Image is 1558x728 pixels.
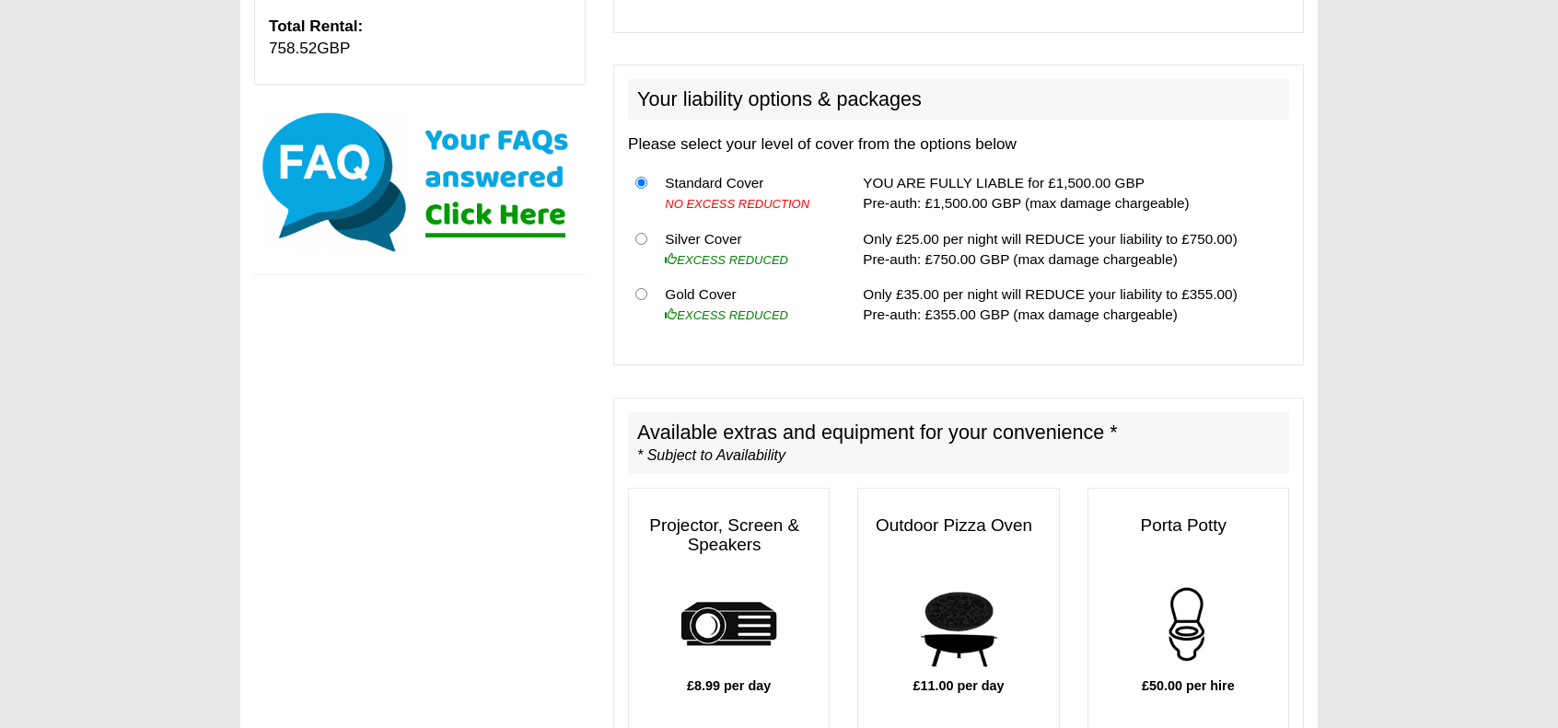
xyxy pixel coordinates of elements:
b: Total Rental: [269,17,363,35]
i: EXCESS REDUCED [665,308,788,322]
img: Click here for our most common FAQs [254,109,586,256]
b: £50.00 per hire [1142,678,1235,693]
b: £11.00 per day [913,678,1004,693]
p: Please select your level of cover from the options below [628,133,1289,156]
img: projector.png [679,576,779,676]
i: EXCESS REDUCED [665,253,788,267]
td: YOU ARE FULLY LIABLE for £1,500.00 GBP Pre-auth: £1,500.00 GBP (max damage chargeable) [855,166,1289,222]
h3: Porta Potty [1088,507,1288,545]
img: pizza.png [909,576,1009,676]
span: 758.52 [269,40,317,57]
i: NO EXCESS REDUCTION [665,197,809,211]
h2: Your liability options & packages [628,79,1289,120]
i: * Subject to Availability [637,447,785,463]
b: £8.99 per day [687,678,771,693]
td: Only £25.00 per night will REDUCE your liability to £750.00) Pre-auth: £750.00 GBP (max damage ch... [855,221,1289,277]
h2: Available extras and equipment for your convenience * [628,412,1289,475]
td: Only £35.00 per night will REDUCE your liability to £355.00) Pre-auth: £355.00 GBP (max damage ch... [855,277,1289,332]
h3: Projector, Screen & Speakers [629,507,829,564]
td: Gold Cover [657,277,834,332]
td: Silver Cover [657,221,834,277]
td: Standard Cover [657,166,834,222]
p: GBP [269,16,571,61]
img: potty.png [1138,576,1238,676]
h3: Outdoor Pizza Oven [858,507,1058,545]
